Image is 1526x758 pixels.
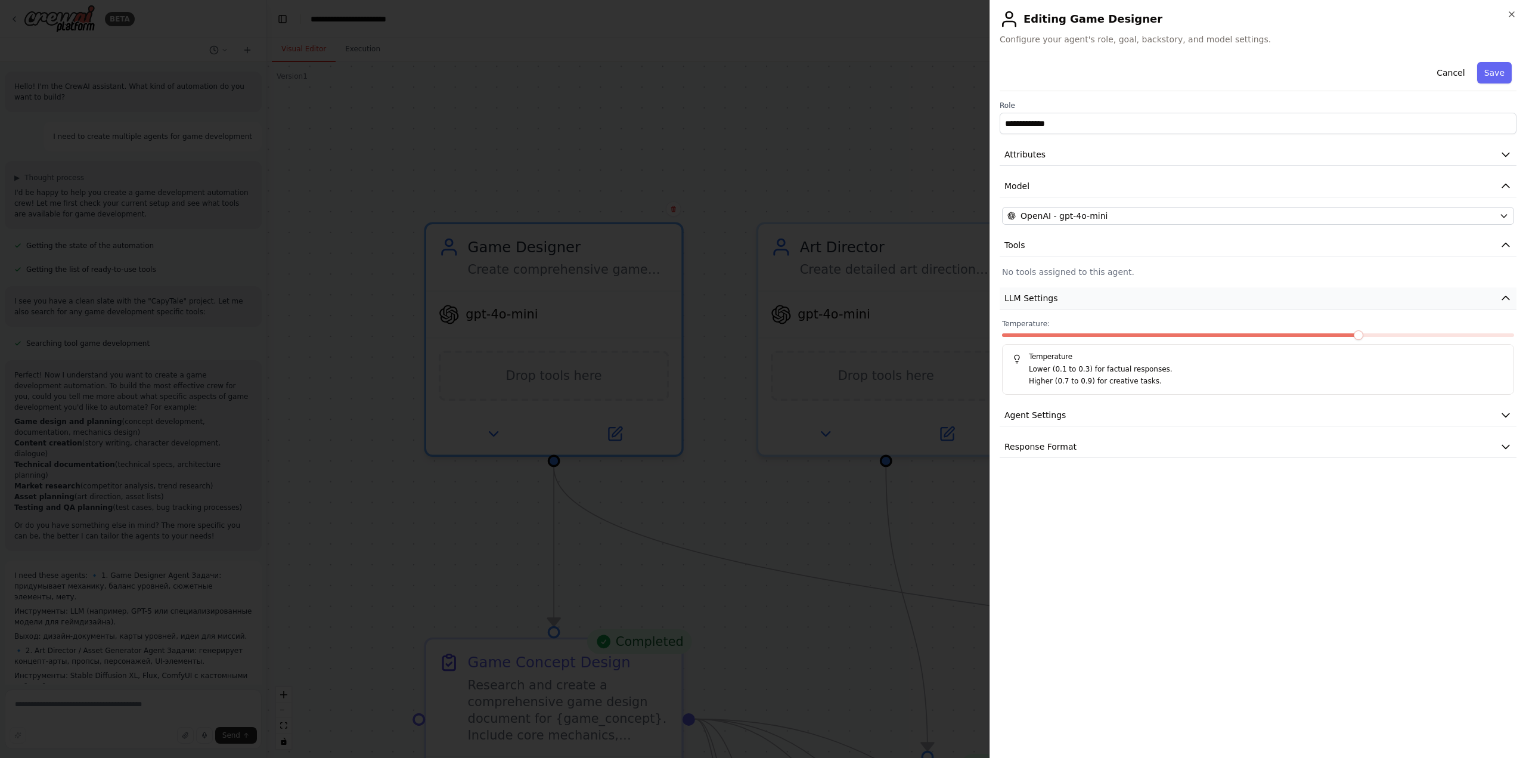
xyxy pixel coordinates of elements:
[1012,352,1504,361] h5: Temperature
[1000,287,1516,310] button: LLM Settings
[1000,175,1516,197] button: Model
[1029,376,1504,388] p: Higher (0.7 to 0.9) for creative tasks.
[1002,207,1514,225] button: OpenAI - gpt-4o-mini
[1000,101,1516,110] label: Role
[1429,62,1472,83] button: Cancel
[1477,62,1512,83] button: Save
[1000,436,1516,458] button: Response Format
[1000,234,1516,256] button: Tools
[1002,266,1514,278] p: No tools assigned to this agent.
[1004,180,1029,192] span: Model
[1004,441,1077,453] span: Response Format
[1004,148,1046,160] span: Attributes
[1004,409,1066,421] span: Agent Settings
[1004,292,1058,304] span: LLM Settings
[1029,364,1504,376] p: Lower (0.1 to 0.3) for factual responses.
[1021,210,1108,222] span: OpenAI - gpt-4o-mini
[1004,239,1025,251] span: Tools
[1000,144,1516,166] button: Attributes
[1000,10,1516,29] h2: Editing Game Designer
[1000,33,1516,45] span: Configure your agent's role, goal, backstory, and model settings.
[1002,319,1050,329] span: Temperature:
[1000,404,1516,426] button: Agent Settings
